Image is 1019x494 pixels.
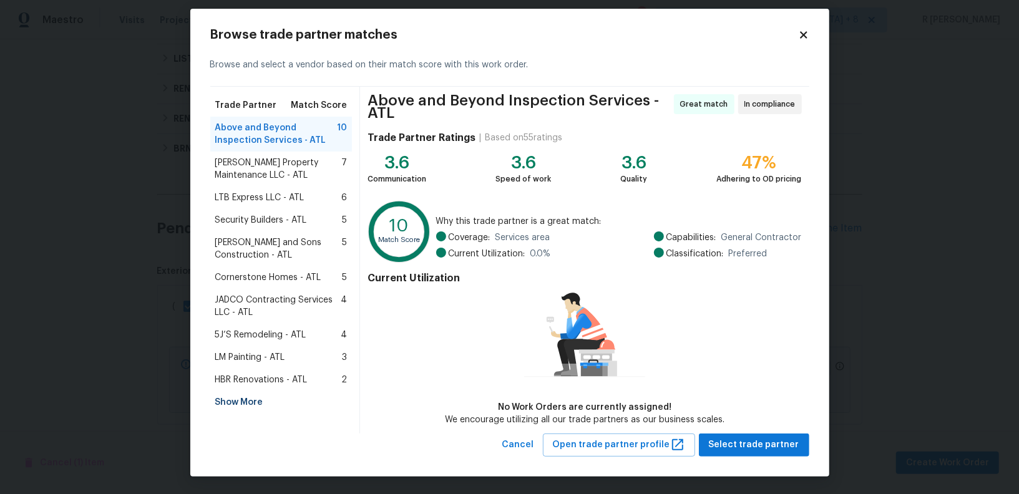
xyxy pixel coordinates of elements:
span: LTB Express LLC - ATL [215,191,305,204]
button: Open trade partner profile [543,433,695,457]
div: We encourage utilizing all our trade partners as our business scales. [445,414,724,426]
div: Show More [210,391,353,414]
div: Based on 55 ratings [485,132,562,144]
div: | [475,132,485,144]
span: Coverage: [449,231,490,244]
div: No Work Orders are currently assigned! [445,401,724,414]
span: Capabilities: [666,231,716,244]
span: 6 [341,191,347,204]
div: Speed of work [495,173,551,185]
span: 2 [341,374,347,386]
span: 0.0 % [530,248,551,260]
span: General Contractor [721,231,802,244]
h2: Browse trade partner matches [210,29,798,41]
h4: Trade Partner Ratings [368,132,475,144]
span: JADCO Contracting Services LLC - ATL [215,294,341,319]
span: 4 [341,329,347,341]
span: Cornerstone Homes - ATL [215,271,321,284]
button: Select trade partner [699,433,809,457]
span: Preferred [729,248,768,260]
span: Trade Partner [215,99,277,112]
span: Classification: [666,248,724,260]
span: [PERSON_NAME] Property Maintenance LLC - ATL [215,157,342,182]
span: HBR Renovations - ATL [215,374,308,386]
div: Communication [368,173,426,185]
span: Above and Beyond Inspection Services - ATL [215,122,338,147]
span: [PERSON_NAME] and Sons Construction - ATL [215,236,343,261]
span: In compliance [744,98,801,110]
span: Select trade partner [709,437,799,453]
span: Open trade partner profile [553,437,685,453]
div: 3.6 [495,157,551,169]
div: 47% [717,157,802,169]
span: Great match [680,98,733,110]
div: Browse and select a vendor based on their match score with this work order. [210,44,809,87]
div: 3.6 [368,157,426,169]
div: Adhering to OD pricing [717,173,802,185]
span: 5 [342,236,347,261]
span: 4 [341,294,347,319]
span: LM Painting - ATL [215,351,285,364]
div: 3.6 [620,157,647,169]
span: Current Utilization: [449,248,525,260]
span: 7 [341,157,347,182]
text: 10 [390,218,409,235]
span: Why this trade partner is a great match: [436,215,802,228]
span: 5 [342,271,347,284]
h4: Current Utilization [368,272,801,284]
button: Cancel [497,433,539,457]
span: 5 [342,214,347,226]
span: Services area [495,231,550,244]
span: Security Builders - ATL [215,214,307,226]
span: Cancel [502,437,534,453]
span: 3 [342,351,347,364]
span: Match Score [291,99,347,112]
span: 5J’S Remodeling - ATL [215,329,306,341]
div: Quality [620,173,647,185]
span: 10 [337,122,347,147]
text: Match Score [379,236,421,243]
span: Above and Beyond Inspection Services - ATL [368,94,670,119]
